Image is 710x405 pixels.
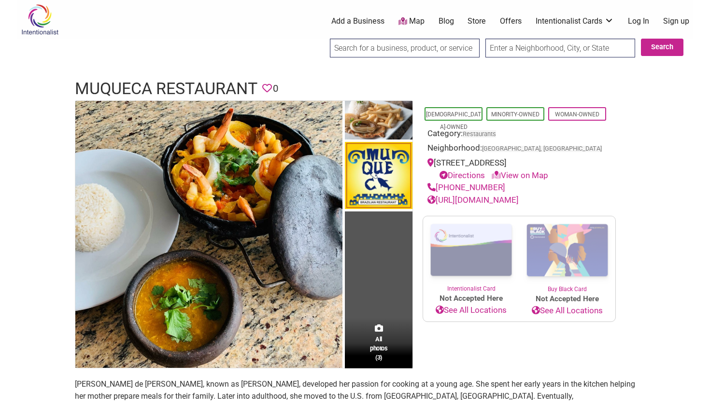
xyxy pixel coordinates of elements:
[519,216,615,293] a: Buy Black Card
[423,216,519,284] img: Intentionalist Card
[75,101,342,368] img: Food from Muqueca Restaurant
[536,16,614,27] a: Intentionalist Cards
[519,305,615,317] a: See All Locations
[427,182,505,192] a: [PHONE_NUMBER]
[423,216,519,293] a: Intentionalist Card
[463,130,496,138] a: Restaurants
[75,77,257,100] h1: Muqueca Restaurant
[423,293,519,304] span: Not Accepted Here
[273,81,278,96] span: 0
[426,111,481,130] a: [DEMOGRAPHIC_DATA]-Owned
[423,304,519,317] a: See All Locations
[427,157,611,182] div: [STREET_ADDRESS]
[519,216,615,285] img: Buy Black Card
[345,101,412,142] img: Food from Muqueca Restaurant
[628,16,649,27] a: Log In
[491,111,540,118] a: Minority-Owned
[468,16,486,27] a: Store
[485,39,635,57] input: Enter a Neighborhood, City, or State
[440,170,485,180] a: Directions
[427,195,519,205] a: [URL][DOMAIN_NAME]
[398,16,425,27] a: Map
[439,16,454,27] a: Blog
[17,4,63,35] img: Intentionalist
[370,335,387,362] span: All photos (3)
[330,39,480,57] input: Search for a business, product, or service
[482,146,602,152] span: [GEOGRAPHIC_DATA], [GEOGRAPHIC_DATA]
[492,170,548,180] a: View on Map
[555,111,599,118] a: Woman-Owned
[427,127,611,142] div: Category:
[663,16,689,27] a: Sign up
[427,142,611,157] div: Neighborhood:
[345,142,412,212] img: Muqueca Restaurant's logo
[641,39,683,56] button: Search
[331,16,384,27] a: Add a Business
[500,16,522,27] a: Offers
[519,293,615,305] span: Not Accepted Here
